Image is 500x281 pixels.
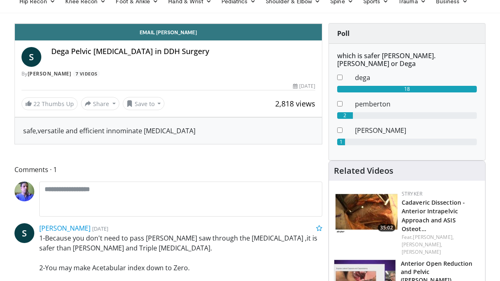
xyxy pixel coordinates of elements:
[293,83,315,90] div: [DATE]
[402,190,422,197] a: Stryker
[14,182,34,201] img: Avatar
[14,164,322,175] span: Comments 1
[337,86,477,92] div: 18
[81,97,119,110] button: Share
[337,112,353,119] div: 2
[92,225,108,232] small: [DATE]
[402,241,442,248] a: [PERSON_NAME],
[349,99,483,109] dd: pemberton
[337,52,477,68] h6: which is safer [PERSON_NAME]. [PERSON_NAME] or Dega
[21,97,78,110] a: 22 Thumbs Up
[402,234,479,256] div: Feat.
[336,190,398,234] img: e4a99802-c30d-47bf-a264-eaadf192668e.150x105_q85_crop-smart_upscale.jpg
[51,47,315,56] h4: Dega Pelvic [MEDICAL_DATA] in DDH Surgery
[402,198,465,232] a: Cadaveric Dissection - Anterior Intrapelvic Approach and ASIS Osteot…
[21,70,315,78] div: By
[336,190,398,234] a: 35:02
[21,47,41,67] a: S
[28,70,71,77] a: [PERSON_NAME]
[39,224,90,233] a: [PERSON_NAME]
[275,99,315,109] span: 2,818 views
[73,70,100,77] a: 7 Videos
[349,73,483,83] dd: dega
[402,248,441,255] a: [PERSON_NAME]
[14,223,34,243] a: S
[349,125,483,135] dd: [PERSON_NAME]
[23,126,314,136] div: safe,versatile and efficient innominate [MEDICAL_DATA]
[123,97,165,110] button: Save to
[334,166,393,176] h4: Related Videos
[337,139,345,145] div: 1
[337,29,350,38] strong: Poll
[378,224,395,231] span: 35:02
[413,234,454,241] a: [PERSON_NAME],
[15,24,322,40] a: Email [PERSON_NAME]
[33,100,40,108] span: 22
